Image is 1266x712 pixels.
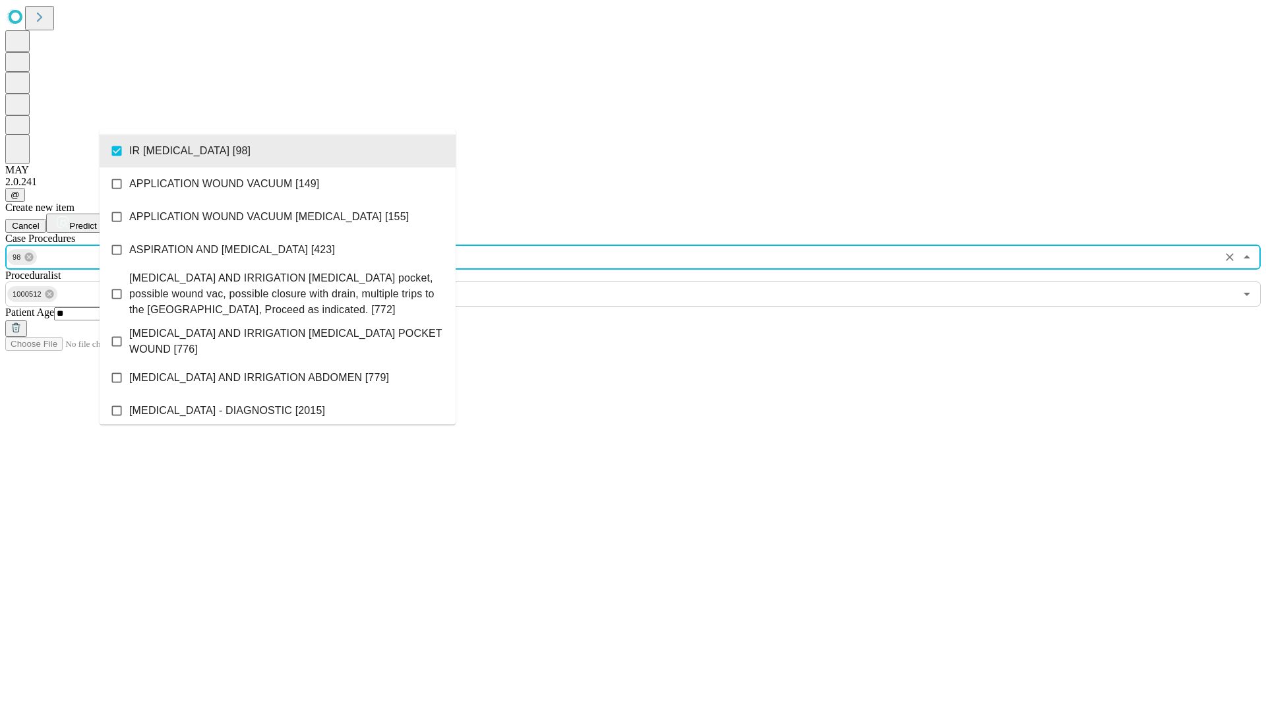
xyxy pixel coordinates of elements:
[7,286,57,302] div: 1000512
[129,326,445,357] span: [MEDICAL_DATA] AND IRRIGATION [MEDICAL_DATA] POCKET WOUND [776]
[129,176,319,192] span: APPLICATION WOUND VACUUM [149]
[5,307,54,318] span: Patient Age
[69,221,96,231] span: Predict
[5,270,61,281] span: Proceduralist
[1238,248,1256,266] button: Close
[46,214,107,233] button: Predict
[129,242,335,258] span: ASPIRATION AND [MEDICAL_DATA] [423]
[5,202,75,213] span: Create new item
[11,190,20,200] span: @
[5,176,1261,188] div: 2.0.241
[12,221,40,231] span: Cancel
[5,188,25,202] button: @
[7,287,47,302] span: 1000512
[1238,285,1256,303] button: Open
[1221,248,1239,266] button: Clear
[7,250,26,265] span: 98
[5,164,1261,176] div: MAY
[129,270,445,318] span: [MEDICAL_DATA] AND IRRIGATION [MEDICAL_DATA] pocket, possible wound vac, possible closure with dr...
[129,403,325,419] span: [MEDICAL_DATA] - DIAGNOSTIC [2015]
[129,209,409,225] span: APPLICATION WOUND VACUUM [MEDICAL_DATA] [155]
[129,370,389,386] span: [MEDICAL_DATA] AND IRRIGATION ABDOMEN [779]
[7,249,37,265] div: 98
[5,219,46,233] button: Cancel
[129,143,251,159] span: IR [MEDICAL_DATA] [98]
[5,233,75,244] span: Scheduled Procedure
